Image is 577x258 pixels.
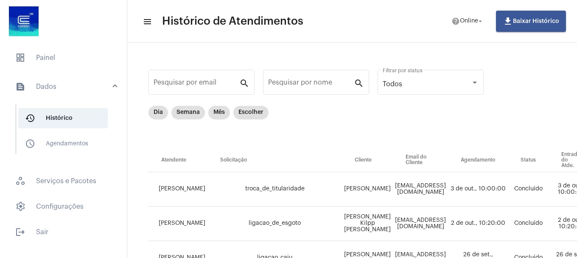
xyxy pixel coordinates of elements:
[239,78,249,88] mat-icon: search
[15,227,25,237] mat-icon: sidenav icon
[448,207,508,241] td: 2 de out., 10:20:00
[448,172,508,207] td: 3 de out., 10:00:00
[268,80,354,88] input: Pesquisar por nome
[15,201,25,212] span: sidenav icon
[25,113,35,123] mat-icon: sidenav icon
[148,207,207,241] td: [PERSON_NAME]
[5,73,127,100] mat-expansion-panel-header: sidenav iconDados
[15,82,25,92] mat-icon: sidenav icon
[393,207,448,241] td: [EMAIL_ADDRESS][DOMAIN_NAME]
[451,17,460,26] mat-icon: help
[446,13,489,30] button: Online
[8,222,118,242] span: Sair
[15,53,25,63] span: sidenav icon
[25,139,35,149] mat-icon: sidenav icon
[476,17,484,25] mat-icon: arrow_drop_down
[342,148,393,172] th: Cliente
[208,106,230,119] mat-chip: Mês
[18,108,108,128] span: Histórico
[15,176,25,186] span: sidenav icon
[354,78,364,88] mat-icon: search
[393,148,448,172] th: Email do Cliente
[18,133,108,154] span: Agendamentos
[171,106,205,119] mat-chip: Semana
[383,81,402,88] span: Todos
[460,18,478,24] span: Online
[342,172,393,207] td: [PERSON_NAME]
[448,148,508,172] th: Agendamento
[15,82,113,92] mat-panel-title: Dados
[496,11,566,32] button: Baixar Histórico
[7,4,41,38] img: d4669ae0-8c07-2337-4f67-34b0df7f5ae4.jpeg
[207,148,342,172] th: Solicitação
[8,196,118,217] span: Configurações
[162,14,303,28] span: Histórico de Atendimentos
[508,172,549,207] td: Concluído
[245,186,305,192] span: troca_de_titularidade
[154,80,239,88] input: Pesquisar por email
[503,16,513,26] mat-icon: file_download
[233,106,269,119] mat-chip: Escolher
[508,148,549,172] th: Status
[342,207,393,241] td: [PERSON_NAME] Kilpp [PERSON_NAME]
[503,18,559,24] span: Baixar Histórico
[8,171,118,191] span: Serviços e Pacotes
[5,100,127,166] div: sidenav iconDados
[508,207,549,241] td: Concluído
[249,220,301,226] span: ligacao_de_esgoto
[148,106,168,119] mat-chip: Dia
[393,172,448,207] td: [EMAIL_ADDRESS][DOMAIN_NAME]
[143,17,151,27] mat-icon: sidenav icon
[8,48,118,68] span: Painel
[148,148,207,172] th: Atendente
[148,172,207,207] td: [PERSON_NAME]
